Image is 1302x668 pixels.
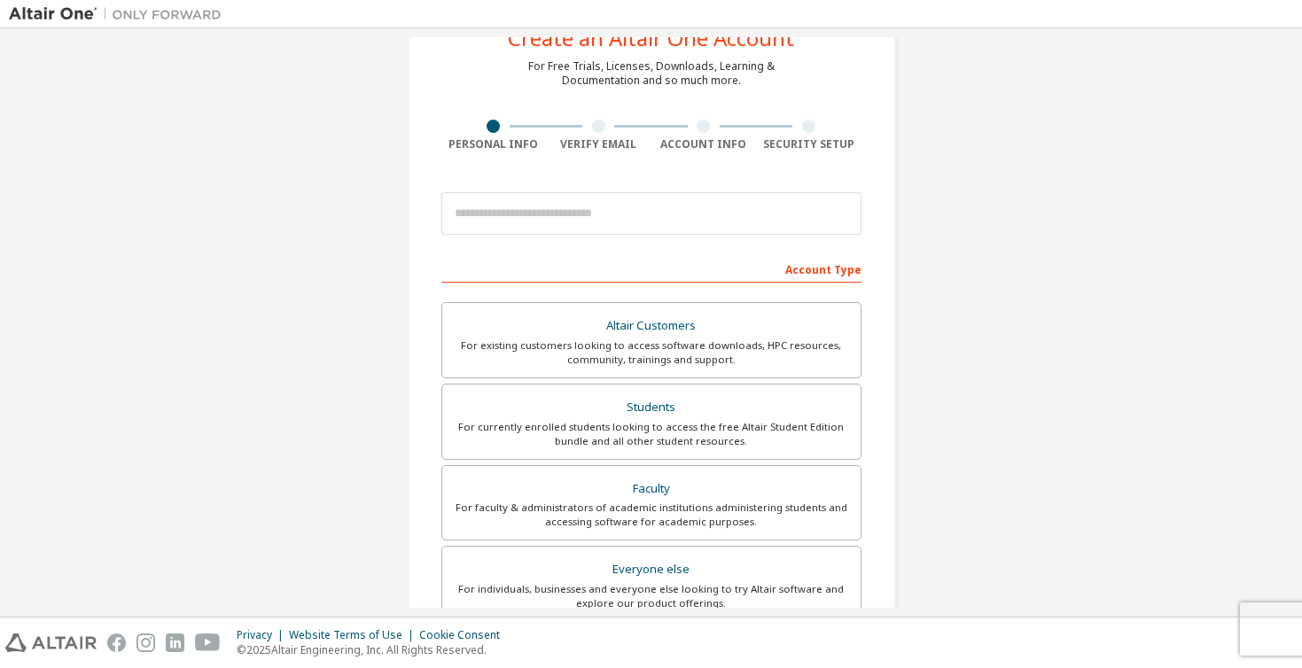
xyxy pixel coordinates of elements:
div: Altair Customers [453,314,850,338]
div: Security Setup [756,137,862,151]
div: Account Info [651,137,757,151]
div: Everyone else [453,557,850,582]
div: Privacy [237,628,289,642]
div: Personal Info [441,137,547,151]
div: Account Type [441,254,862,283]
img: facebook.svg [107,633,126,652]
div: For existing customers looking to access software downloads, HPC resources, community, trainings ... [453,338,850,367]
div: For Free Trials, Licenses, Downloads, Learning & Documentation and so much more. [528,59,775,88]
div: For faculty & administrators of academic institutions administering students and accessing softwa... [453,501,850,529]
img: linkedin.svg [166,633,184,652]
img: youtube.svg [195,633,221,652]
div: Website Terms of Use [289,628,419,642]
div: Cookie Consent [419,628,511,642]
div: Students [453,395,850,420]
p: © 2025 Altair Engineering, Inc. All Rights Reserved. [237,642,511,657]
div: Verify Email [546,137,651,151]
div: For currently enrolled students looking to access the free Altair Student Edition bundle and all ... [453,420,850,448]
img: altair_logo.svg [5,633,97,652]
div: For individuals, businesses and everyone else looking to try Altair software and explore our prod... [453,582,850,610]
div: Faculty [453,477,850,501]
img: instagram.svg [136,633,155,652]
div: Create an Altair One Account [508,27,794,49]
img: Altair One [9,5,230,23]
